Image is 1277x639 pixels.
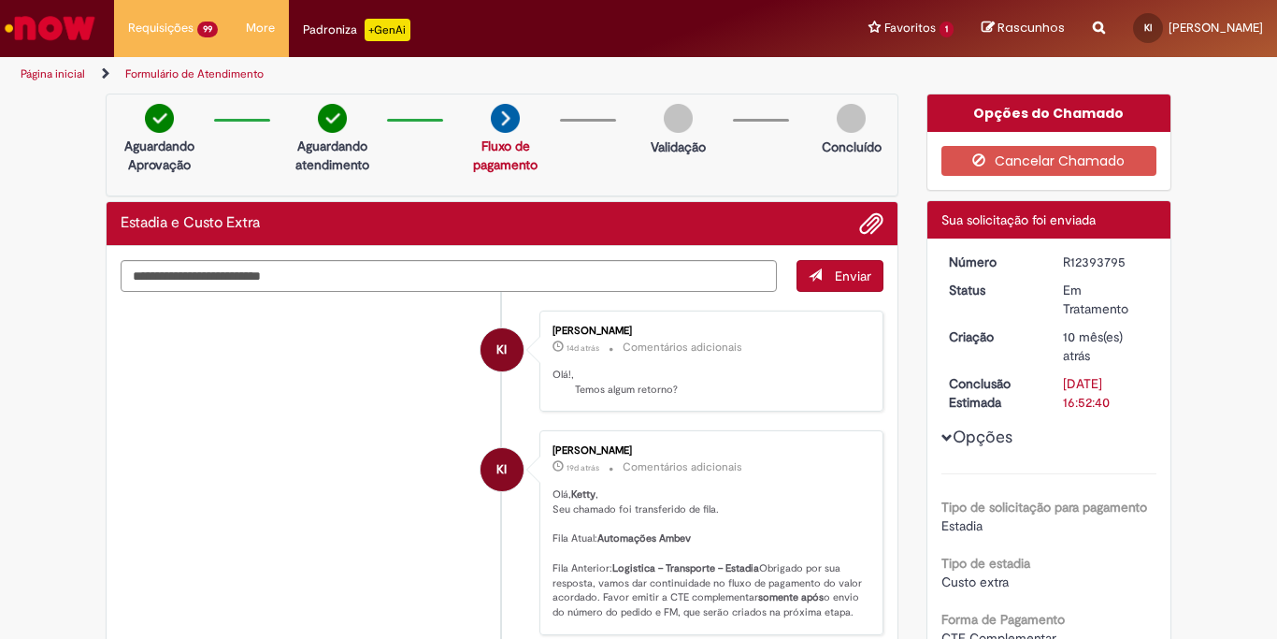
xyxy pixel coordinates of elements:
[941,555,1030,572] b: Tipo de estadia
[473,138,538,173] a: Fluxo de pagamento
[941,517,983,534] span: Estadia
[927,94,1171,132] div: Opções do Chamado
[982,20,1065,37] a: Rascunhos
[935,327,1050,346] dt: Criação
[496,327,507,372] span: KI
[623,459,742,475] small: Comentários adicionais
[941,499,1147,516] b: Tipo de solicitação para pagamento
[197,22,218,37] span: 99
[21,66,85,81] a: Página inicial
[128,19,194,37] span: Requisições
[567,342,599,354] time: 16/09/2025 10:57:38
[835,268,871,284] span: Enviar
[623,340,742,356] small: Comentários adicionais
[837,104,866,133] img: img-circle-grey.png
[940,22,954,37] span: 1
[1063,253,1150,271] div: R12393795
[2,9,98,47] img: ServiceNow
[935,374,1050,412] dt: Conclusão Estimada
[552,445,864,457] div: [PERSON_NAME]
[1144,22,1152,34] span: KI
[552,487,864,619] p: Olá, , Seu chamado foi transferido de fila. Fila Atual: Fila Anterior: Obrigado por sua resposta,...
[664,104,693,133] img: img-circle-grey.png
[796,260,883,292] button: Enviar
[567,462,599,473] time: 11/09/2025 10:46:41
[941,146,1157,176] button: Cancelar Chamado
[1063,374,1150,412] div: [DATE] 16:52:40
[246,19,275,37] span: More
[114,137,205,174] p: Aguardando Aprovação
[1169,20,1263,36] span: [PERSON_NAME]
[121,260,777,292] textarea: Digite sua mensagem aqui...
[303,19,410,41] div: Padroniza
[758,590,824,604] b: somente após
[552,326,864,337] div: [PERSON_NAME]
[287,137,378,174] p: Aguardando atendimento
[1063,328,1123,364] span: 10 mês(es) atrás
[997,19,1065,36] span: Rascunhos
[597,531,691,545] b: Automações Ambev
[121,215,260,232] h2: Estadia e Custo Extra Histórico de tíquete
[145,104,174,133] img: check-circle-green.png
[567,462,599,473] span: 19d atrás
[1063,327,1150,365] div: 10/12/2024 11:52:32
[884,19,936,37] span: Favoritos
[935,281,1050,299] dt: Status
[651,138,706,156] p: Validação
[1063,281,1150,318] div: Em Tratamento
[14,57,838,92] ul: Trilhas de página
[552,368,864,397] p: Olá!, Temos algum retorno?
[365,19,410,41] p: +GenAi
[481,448,524,491] div: Ketty Ivankio
[941,611,1065,628] b: Forma de Pagamento
[496,447,507,492] span: KI
[318,104,347,133] img: check-circle-green.png
[612,561,759,575] b: Logistica – Transporte – Estadia
[941,574,1009,590] span: Custo extra
[567,342,599,354] span: 14d atrás
[491,104,520,133] img: arrow-next.png
[822,138,882,156] p: Concluído
[859,211,883,236] button: Adicionar anexos
[481,328,524,371] div: Ketty Ivankio
[571,487,595,501] b: Ketty
[935,253,1050,271] dt: Número
[1063,328,1123,364] time: 10/12/2024 11:52:32
[125,66,264,81] a: Formulário de Atendimento
[941,211,1096,228] span: Sua solicitação foi enviada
